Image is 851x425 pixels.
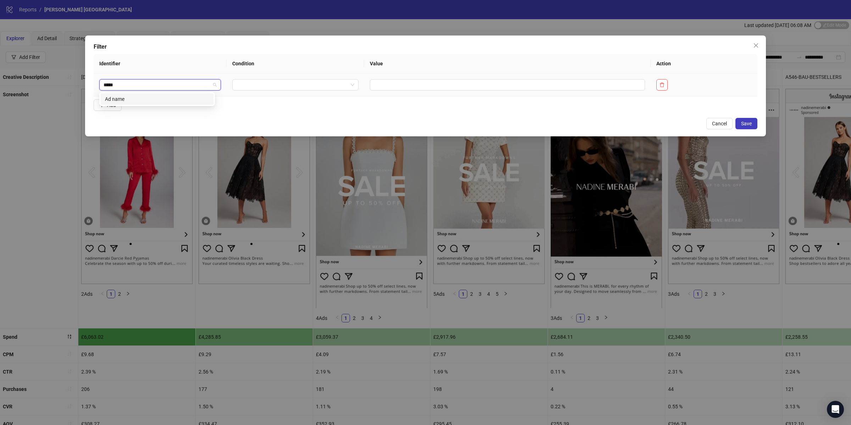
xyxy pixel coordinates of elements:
div: Ad name [105,95,209,103]
div: Ad name [101,93,213,105]
th: Identifier [94,54,227,73]
span: plus [99,103,104,108]
th: Value [364,54,651,73]
span: delete [660,82,664,87]
th: Action [651,54,757,73]
div: Open Intercom Messenger [827,401,844,418]
div: Filter [94,43,757,51]
button: Close [750,40,762,51]
button: Save [735,118,757,129]
button: Add [94,99,122,111]
span: close [753,43,759,48]
th: Condition [227,54,364,73]
button: Cancel [706,118,733,129]
span: Save [741,121,752,126]
span: Cancel [712,121,727,126]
